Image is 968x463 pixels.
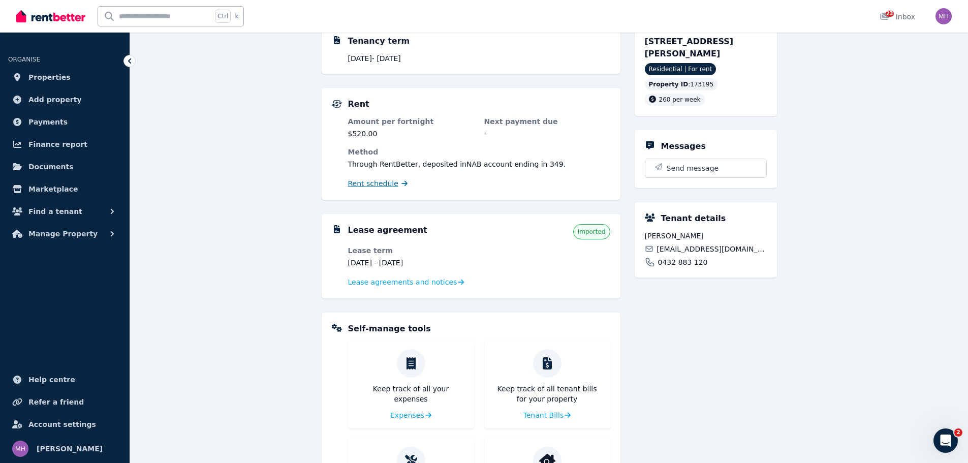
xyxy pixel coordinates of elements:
p: Keep track of all tenant bills for your property [492,384,602,404]
dt: Lease term [348,245,474,256]
span: Through RentBetter , deposited in NAB account ending in 349 . [348,160,566,168]
h5: Lease agreement [348,224,427,236]
a: Marketplace [8,179,121,199]
dt: Next payment due [484,116,610,127]
span: 0432 883 120 [658,257,708,267]
span: Finance report [28,138,87,150]
dd: [DATE] - [DATE] [348,258,474,268]
dd: $520.00 [348,129,474,139]
span: Find a tenant [28,205,82,218]
a: Refer a friend [8,392,121,412]
button: Manage Property [8,224,121,244]
span: k [235,12,238,20]
img: RentBetter [16,9,85,24]
div: : 173195 [645,78,718,90]
div: Inbox [880,12,915,22]
iframe: Intercom live chat [933,428,958,453]
h5: Tenancy term [348,35,410,47]
span: Manage Property [28,228,98,240]
span: Tenant Bills [523,410,564,420]
span: [EMAIL_ADDRESS][DOMAIN_NAME] [657,244,766,254]
span: Properties [28,71,71,83]
button: Find a tenant [8,201,121,222]
img: Martyn Hinde [935,8,952,24]
span: Property ID [649,80,689,88]
h5: Rent [348,98,369,110]
span: Payments [28,116,68,128]
dd: - [484,129,610,139]
span: Imported [578,228,606,236]
span: Rent schedule [348,178,398,189]
span: Marketplace [28,183,78,195]
span: ORGANISE [8,56,40,63]
p: Keep track of all your expenses [356,384,466,404]
span: [STREET_ADDRESS][PERSON_NAME] [645,37,734,58]
span: [PERSON_NAME] [37,443,103,455]
span: Ctrl [215,10,231,23]
span: Send message [667,163,719,173]
span: 23 [886,11,894,17]
img: Rental Payments [332,100,342,108]
a: Help centre [8,369,121,390]
h5: Tenant details [661,212,726,225]
span: Help centre [28,374,75,386]
a: Properties [8,67,121,87]
button: Send message [645,159,766,177]
a: Rent schedule [348,178,408,189]
h5: Messages [661,140,706,152]
a: Account settings [8,414,121,435]
span: Account settings [28,418,96,430]
a: Finance report [8,134,121,155]
span: Expenses [390,410,424,420]
span: Residential | For rent [645,63,716,75]
a: Payments [8,112,121,132]
span: 2 [954,428,962,437]
img: Martyn Hinde [12,441,28,457]
h5: Self-manage tools [348,323,431,335]
dt: Method [348,147,610,157]
a: Tenant Bills [523,410,571,420]
span: Documents [28,161,74,173]
a: Documents [8,157,121,177]
span: Add property [28,94,82,106]
span: Lease agreements and notices [348,277,457,287]
span: [PERSON_NAME] [645,231,767,241]
a: Add property [8,89,121,110]
dt: Amount per fortnight [348,116,474,127]
a: Lease agreements and notices [348,277,464,287]
p: [DATE] - [DATE] [348,53,610,64]
span: Refer a friend [28,396,84,408]
span: 260 per week [659,96,701,103]
a: Expenses [390,410,431,420]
